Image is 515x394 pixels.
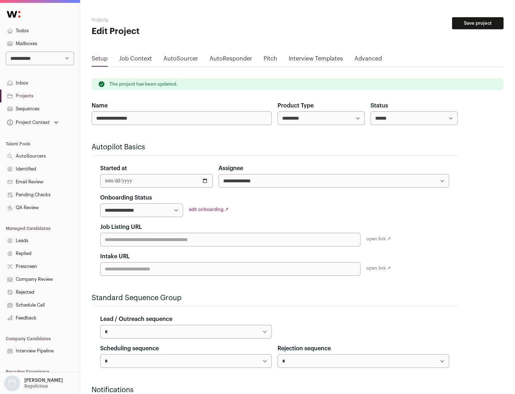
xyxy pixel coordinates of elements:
a: edit onboarding ↗ [189,207,229,212]
h2: Projects [92,17,229,23]
label: Intake URL [100,252,130,261]
p: [PERSON_NAME] [24,378,63,383]
h2: Autopilot Basics [92,142,458,152]
label: Started at [100,164,127,173]
button: Open dropdown [3,375,64,391]
a: Advanced [354,54,382,66]
label: Name [92,101,108,110]
img: Wellfound [3,7,24,21]
p: The project has been updated. [109,81,177,87]
a: AutoResponder [210,54,252,66]
button: Save project [452,17,504,29]
a: Job Context [119,54,152,66]
a: Setup [92,54,108,66]
label: Rejection sequence [278,344,331,353]
label: Product Type [278,101,314,110]
div: Project Context [6,120,50,125]
a: Pitch [264,54,277,66]
button: Open dropdown [6,117,60,128]
label: Lead / Outreach sequence [100,315,172,323]
a: Interview Templates [289,54,343,66]
h1: Edit Project [92,26,229,37]
img: nopic.png [4,375,20,391]
p: Bagelicious [24,383,48,389]
label: Job Listing URL [100,223,142,231]
h2: Standard Sequence Group [92,293,458,303]
label: Status [371,101,388,110]
label: Onboarding Status [100,193,152,202]
label: Assignee [219,164,243,173]
a: AutoSourcer [163,54,198,66]
label: Scheduling sequence [100,344,159,353]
